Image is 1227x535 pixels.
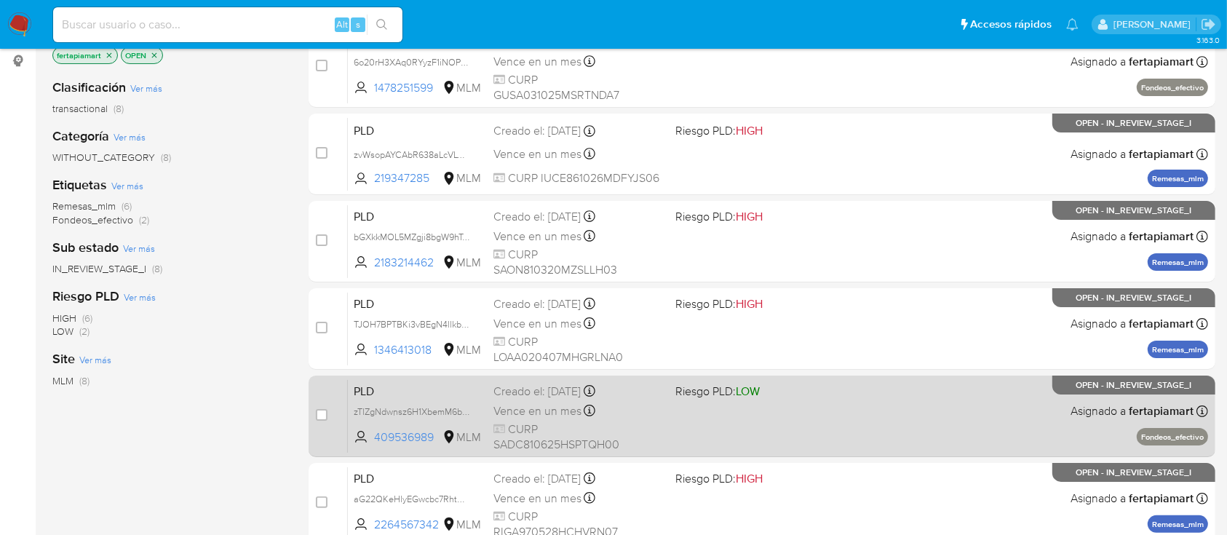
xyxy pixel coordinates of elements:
[367,15,397,35] button: search-icon
[1201,17,1216,32] a: Salir
[53,15,402,34] input: Buscar usuario o caso...
[336,17,348,31] span: Alt
[356,17,360,31] span: s
[1066,18,1079,31] a: Notificaciones
[970,17,1052,32] span: Accesos rápidos
[1196,34,1220,46] span: 3.163.0
[1113,17,1196,31] p: fernando.ftapiamartinez@mercadolibre.com.mx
